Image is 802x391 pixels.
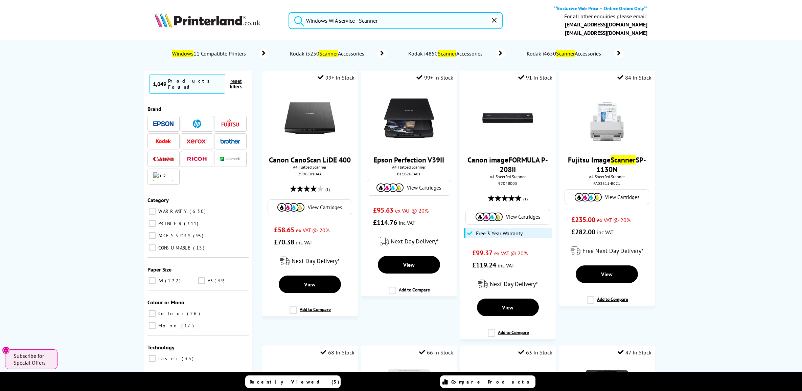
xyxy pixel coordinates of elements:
span: 222 [165,278,182,284]
img: Kodak [153,139,174,143]
span: ex VAT @ 20% [296,227,329,234]
span: WARRANTY [157,208,189,214]
label: Add to Compare [389,287,430,300]
span: Recently Viewed (5) [250,379,340,385]
span: (1) [523,193,528,205]
div: 99+ In Stock [318,74,354,81]
div: 9704B003 [465,181,551,186]
input: PRINTER 311 [149,220,156,227]
img: Cartridges [575,193,602,201]
mark: Scanner [556,50,575,57]
div: For all other enquiries please email: [564,13,647,20]
span: A4 Sheetfed Scanner [463,174,552,179]
label: Add to Compare [587,296,628,309]
div: B11B268401 [366,171,452,176]
a: Printerland Logo [155,13,280,29]
span: £119.24 [472,261,496,269]
input: A4 222 [149,277,156,284]
mark: Windows [172,50,193,57]
a: Kodak i4850ScannerAccessories [408,49,506,58]
a: View Cartridges [370,183,448,192]
div: 47 In Stock [618,349,651,356]
span: Kodak i5250 Accessories [289,50,367,57]
span: £235.00 [571,215,595,224]
span: Colour or Mono [147,299,184,306]
mark: Scanner [319,50,338,57]
mark: Scanner [611,155,636,165]
span: Compare Products [451,379,533,385]
span: A4 Flatbed Scanner [265,165,354,170]
label: Add to Compare [290,306,331,319]
img: Brother [220,139,240,144]
span: ACCESSORY [157,233,192,239]
span: £95.63 [373,206,393,215]
a: Epson Perfection V39II [373,155,444,165]
div: 66 In Stock [419,349,453,356]
span: Mono [157,323,181,329]
img: HP [193,120,201,128]
input: WARRANTY 630 [149,208,156,215]
div: modal_delivery [563,241,651,260]
span: ex VAT @ 20% [597,217,631,223]
span: A3 [206,278,214,284]
div: modal_delivery [364,232,453,251]
span: 26 [187,310,202,317]
span: inc VAT [498,262,514,269]
span: View [304,281,316,288]
div: PA03811-B021 [564,181,650,186]
button: reset filters [225,78,247,90]
span: inc VAT [399,219,415,226]
img: Canon [153,157,174,161]
a: View [576,265,638,283]
span: A4 [157,278,164,284]
a: Recently Viewed (5) [245,375,341,388]
span: ex VAT @ 20% [494,250,528,257]
b: **Exclusive Web Price – Online Orders Only** [554,5,647,12]
div: 84 In Stock [617,74,651,81]
img: PA03708-B021-small.jpg [581,93,632,144]
a: View Cartridges [568,193,645,201]
img: Cartridges [476,213,503,221]
a: Kodak i4650ScannerAccessories [526,49,624,58]
input: ACCESSORY 93 [149,232,156,239]
span: Colour [157,310,186,317]
span: PRINTER [157,220,183,226]
span: Paper Size [147,266,171,273]
span: View Cartridges [506,214,540,220]
a: Canon imageFORMULA P-208II [467,155,548,174]
span: Next Day Delivery* [391,237,439,245]
span: Kodak i4650 Accessories [526,50,604,57]
button: Close [2,346,10,354]
div: Products Found [168,78,222,90]
span: inc VAT [296,239,313,246]
span: 1,049 [153,81,166,87]
img: Cartridges [277,203,304,212]
div: modal_delivery [463,275,552,294]
span: 93 [193,233,205,239]
span: View [502,304,513,311]
span: 630 [189,208,207,214]
mark: Scanner [438,50,456,57]
span: £70.38 [274,238,294,246]
div: modal_delivery [265,252,354,270]
span: Next Day Delivery* [292,257,340,265]
a: View [378,256,440,274]
input: Search product or brand [289,12,502,29]
input: Mono 17 [149,322,156,329]
a: View Cartridges [271,203,348,212]
span: Technology [147,344,175,351]
span: Next Day Delivery* [490,280,538,288]
a: Canon CanoScan LiDE 400 [269,155,351,165]
a: View [477,299,539,316]
span: Subscribe for Special Offers [14,352,51,366]
img: Epson [153,121,174,126]
span: Free Next Day Delivery* [582,247,643,255]
span: 311 [184,220,200,226]
span: CONSUMABLE [157,245,192,251]
span: Laser [157,355,181,362]
img: Epson-V39II-Front-Main-Small.jpg [384,93,434,144]
a: View Cartridges [469,213,546,221]
img: Canon-LiDE400-Front-Small.jpg [284,93,335,144]
span: (1) [325,183,330,196]
a: Compare Products [440,375,535,388]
